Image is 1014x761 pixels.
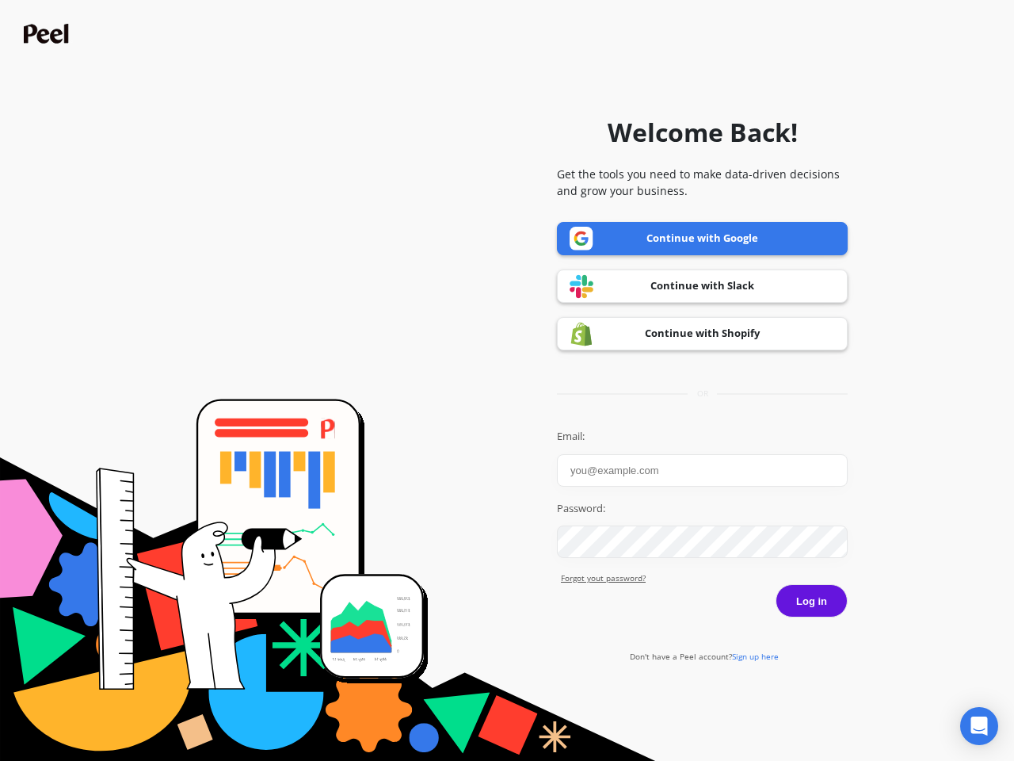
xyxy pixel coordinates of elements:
[557,222,848,255] a: Continue with Google
[960,707,998,745] div: Open Intercom Messenger
[557,429,848,445] label: Email:
[557,166,848,199] p: Get the tools you need to make data-driven decisions and grow your business.
[570,322,593,346] img: Shopify logo
[557,454,848,487] input: you@example.com
[630,651,779,662] a: Don't have a Peel account?Sign up here
[561,572,848,584] a: Forgot yout password?
[732,651,779,662] span: Sign up here
[557,317,848,350] a: Continue with Shopify
[570,227,593,250] img: Google logo
[570,274,593,299] img: Slack logo
[608,113,798,151] h1: Welcome Back!
[557,270,848,303] a: Continue with Slack
[776,584,848,618] button: Log in
[557,501,848,517] label: Password:
[557,388,848,400] div: or
[24,24,73,44] img: Peel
